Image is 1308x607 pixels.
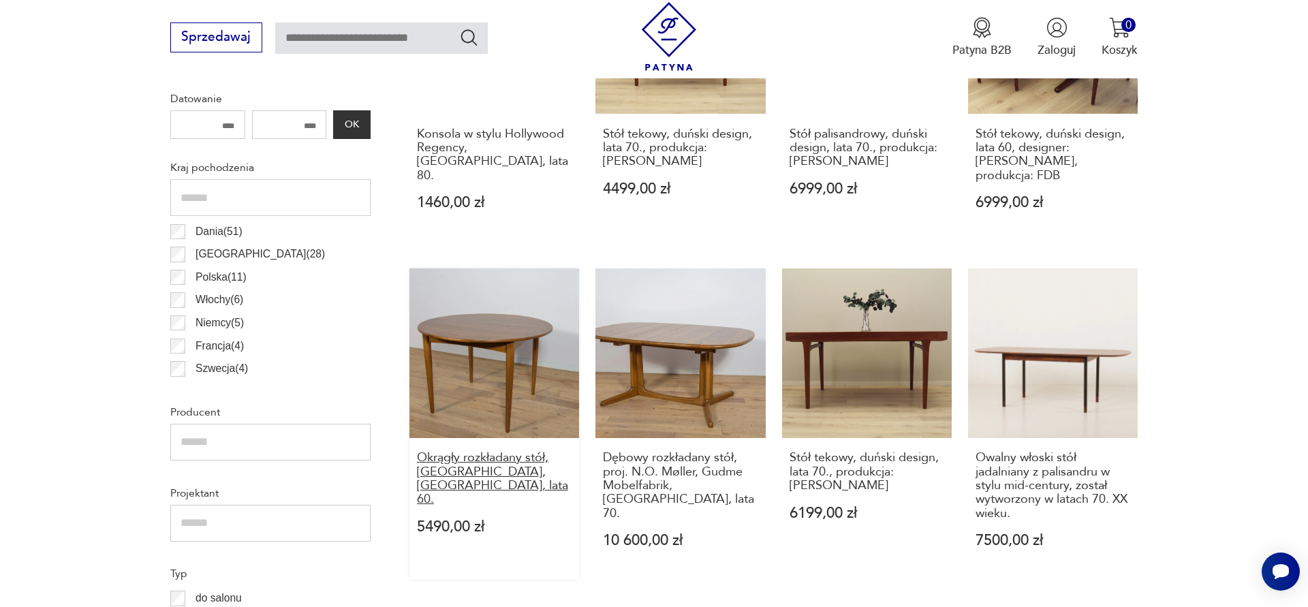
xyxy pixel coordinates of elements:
button: OK [333,110,370,139]
a: Sprzedawaj [170,33,262,44]
p: 4499,00 zł [603,182,758,196]
button: Szukaj [459,27,479,47]
a: Stół tekowy, duński design, lata 70., produkcja: DaniaStół tekowy, duński design, lata 70., produ... [782,268,952,580]
button: Patyna B2B [952,17,1012,58]
p: Patyna B2B [952,42,1012,58]
p: do salonu [196,589,242,607]
a: Okrągły rozkładany stół, G-Plan, Wielka Brytania, lata 60.Okrągły rozkładany stół, [GEOGRAPHIC_DA... [409,268,579,580]
h3: Owalny włoski stół jadalniany z palisandru w stylu mid-century, został wytworzony w latach 70. XX... [976,451,1131,520]
p: 6999,00 zł [790,182,945,196]
p: Francja ( 4 ) [196,337,244,355]
h3: Stół tekowy, duński design, lata 70., produkcja: [PERSON_NAME] [603,127,758,169]
p: Typ [170,565,371,582]
button: Zaloguj [1038,17,1076,58]
h3: Okrągły rozkładany stół, [GEOGRAPHIC_DATA], [GEOGRAPHIC_DATA], lata 60. [417,451,572,507]
p: Czechy ( 3 ) [196,383,244,401]
a: Owalny włoski stół jadalniany z palisandru w stylu mid-century, został wytworzony w latach 70. XX... [968,268,1138,580]
iframe: Smartsupp widget button [1262,552,1300,591]
h3: Stół tekowy, duński design, lata 60, designer: [PERSON_NAME], produkcja: FDB [976,127,1131,183]
p: Polska ( 11 ) [196,268,247,286]
p: 5490,00 zł [417,520,572,534]
p: Szwecja ( 4 ) [196,360,248,377]
div: 0 [1121,18,1136,32]
p: 6999,00 zł [976,196,1131,210]
img: Ikona koszyka [1109,17,1130,38]
h3: Stół tekowy, duński design, lata 70., produkcja: [PERSON_NAME] [790,451,945,493]
a: Dębowy rozkładany stół, proj. N.O. Møller, Gudme Mobelfabrik, Dania, lata 70.Dębowy rozkładany st... [595,268,765,580]
h3: Dębowy rozkładany stół, proj. N.O. Møller, Gudme Mobelfabrik, [GEOGRAPHIC_DATA], lata 70. [603,451,758,520]
img: Patyna - sklep z meblami i dekoracjami vintage [635,2,704,71]
p: 7500,00 zł [976,533,1131,548]
p: Zaloguj [1038,42,1076,58]
p: 6199,00 zł [790,506,945,520]
a: Ikona medaluPatyna B2B [952,17,1012,58]
p: Koszyk [1102,42,1138,58]
p: 10 600,00 zł [603,533,758,548]
p: 1460,00 zł [417,196,572,210]
p: Datowanie [170,90,371,108]
button: Sprzedawaj [170,22,262,52]
img: Ikonka użytkownika [1046,17,1068,38]
p: Producent [170,403,371,421]
p: Projektant [170,484,371,502]
p: Niemcy ( 5 ) [196,314,244,332]
p: Dania ( 51 ) [196,223,243,240]
p: Włochy ( 6 ) [196,291,243,309]
h3: Stół palisandrowy, duński design, lata 70., produkcja: [PERSON_NAME] [790,127,945,169]
p: Kraj pochodzenia [170,159,371,176]
h3: Konsola w stylu Hollywood Regency, [GEOGRAPHIC_DATA], lata 80. [417,127,572,183]
button: 0Koszyk [1102,17,1138,58]
p: [GEOGRAPHIC_DATA] ( 28 ) [196,245,325,263]
img: Ikona medalu [971,17,993,38]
